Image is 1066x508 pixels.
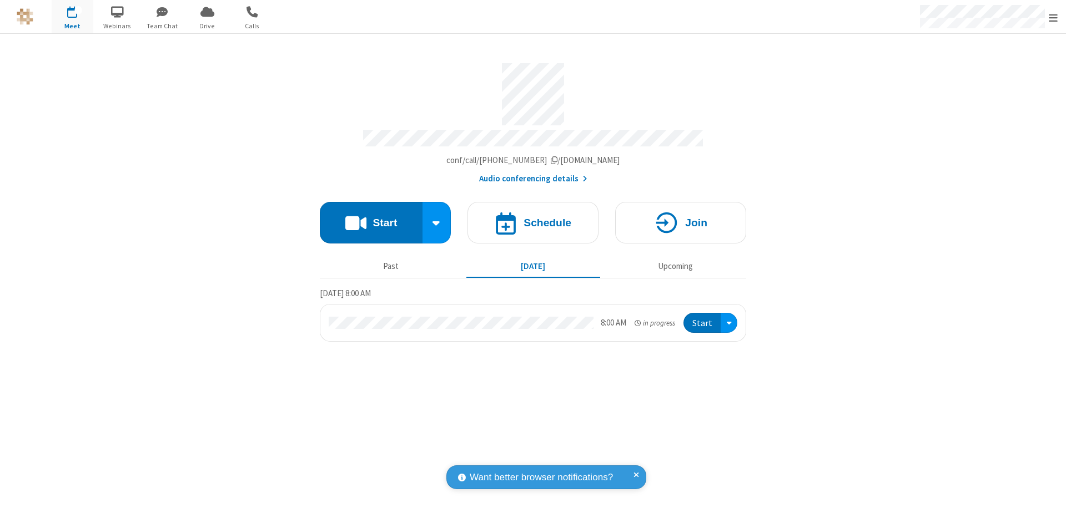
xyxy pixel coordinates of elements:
[721,313,737,333] div: Open menu
[52,21,93,31] span: Meet
[97,21,138,31] span: Webinars
[470,470,613,485] span: Want better browser notifications?
[320,287,746,342] section: Today's Meetings
[187,21,228,31] span: Drive
[17,8,33,25] img: QA Selenium DO NOT DELETE OR CHANGE
[683,313,721,333] button: Start
[75,6,82,14] div: 1
[685,217,707,228] h4: Join
[601,317,626,329] div: 8:00 AM
[609,256,742,277] button: Upcoming
[423,202,451,243] div: Start conference options
[446,154,620,167] button: Copy my meeting room linkCopy my meeting room link
[320,288,371,298] span: [DATE] 8:00 AM
[615,202,746,243] button: Join
[373,217,397,228] h4: Start
[1038,479,1058,500] iframe: Chat
[142,21,183,31] span: Team Chat
[467,202,599,243] button: Schedule
[524,217,571,228] h4: Schedule
[479,172,587,185] button: Audio conferencing details
[635,318,675,328] em: in progress
[324,256,458,277] button: Past
[446,155,620,165] span: Copy my meeting room link
[320,202,423,243] button: Start
[320,55,746,185] section: Account details
[466,256,600,277] button: [DATE]
[232,21,273,31] span: Calls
